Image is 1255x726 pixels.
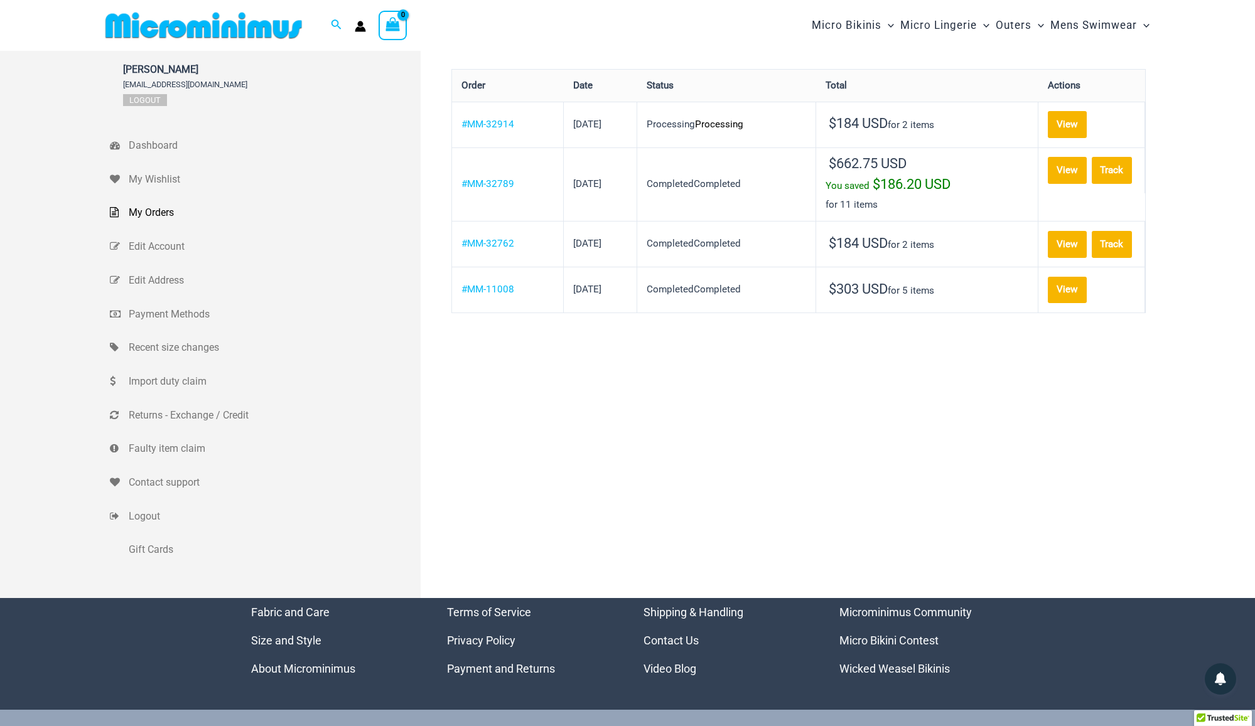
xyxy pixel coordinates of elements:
nav: Menu [839,598,1005,683]
nav: Site Navigation [807,4,1155,46]
aside: Footer Widget 1 [251,598,416,683]
aside: Footer Widget 2 [447,598,612,683]
a: Payment Methods [110,297,421,331]
span: My Orders [129,203,417,222]
nav: Menu [251,598,416,683]
span: Payment Methods [129,305,417,324]
span: 662.75 USD [829,156,907,171]
span: Total [826,80,847,91]
span: Mens Swimwear [1050,9,1137,41]
span: Micro Lingerie [900,9,977,41]
a: Dashboard [110,129,421,163]
a: View order MM-32914 [1048,111,1087,138]
a: Wicked Weasel Bikinis [839,662,950,675]
a: Payment and Returns [447,662,555,675]
a: My Wishlist [110,163,421,196]
a: View order number MM-32762 [461,238,514,249]
a: Track order number MM-32789 [1092,157,1133,184]
a: Micro BikinisMenu ToggleMenu Toggle [809,6,897,45]
aside: Footer Widget 4 [839,598,1005,683]
aside: Footer Widget 3 [644,598,809,683]
a: Microminimus Community [839,606,972,619]
nav: Menu [447,598,612,683]
span: Status [647,80,674,91]
a: View order MM-32762 [1048,231,1087,258]
span: Returns - Exchange / Credit [129,406,417,425]
a: My Orders [110,196,421,230]
span: $ [829,235,836,251]
span: Contact support [129,473,417,492]
span: Menu Toggle [977,9,989,41]
span: 184 USD [829,115,888,131]
span: Order [461,80,485,91]
span: Faulty item claim [129,439,417,458]
a: Logout [123,94,167,106]
nav: Menu [644,598,809,683]
td: Processing [637,102,816,147]
span: $ [873,176,880,192]
a: Logout [110,499,421,533]
a: Account icon link [355,21,366,32]
span: Recent size changes [129,338,417,357]
span: [PERSON_NAME] [123,63,247,75]
span: $ [829,115,836,131]
span: Menu Toggle [881,9,894,41]
td: for 11 items [816,147,1038,222]
a: View Shopping Cart, empty [379,11,407,40]
td: CompletedCompleted [637,147,816,222]
a: Faulty item claim [110,432,421,466]
a: View order number MM-32789 [461,178,514,190]
td: for 5 items [816,267,1038,312]
span: Gift Cards [129,540,417,559]
span: $ [829,156,836,171]
a: Contact support [110,466,421,499]
span: $ [829,281,836,297]
span: My Wishlist [129,170,417,189]
time: [DATE] [573,178,601,190]
time: [DATE] [573,238,601,249]
a: Edit Address [110,264,421,297]
a: Search icon link [331,18,342,33]
a: Privacy Policy [447,634,515,647]
a: Micro LingerieMenu ToggleMenu Toggle [897,6,993,45]
a: Fabric and Care [251,606,330,619]
a: View order number MM-11008 [461,284,514,295]
a: View order MM-32789 [1048,157,1087,184]
a: Terms of Service [447,606,531,619]
span: [EMAIL_ADDRESS][DOMAIN_NAME] [123,80,247,89]
span: Menu Toggle [1031,9,1044,41]
a: Shipping & Handling [644,606,743,619]
a: Recent size changes [110,331,421,365]
span: 186.20 USD [873,176,951,192]
a: View order number MM-32914 [461,119,514,130]
span: 303 USD [829,281,888,297]
div: You saved [826,175,1028,196]
span: Import duty claim [129,372,417,391]
span: Date [573,80,593,91]
span: Edit Address [129,271,417,290]
span: Micro Bikinis [812,9,881,41]
span: Logout [129,507,417,526]
td: CompletedCompleted [637,221,816,267]
a: Import duty claim [110,365,421,398]
span: Outers [996,9,1031,41]
a: Size and Style [251,634,321,647]
span: Menu Toggle [1137,9,1150,41]
a: Mens SwimwearMenu ToggleMenu Toggle [1047,6,1153,45]
time: [DATE] [573,284,601,295]
span: Actions [1048,80,1080,91]
mark: Processing [695,119,743,130]
span: 184 USD [829,235,888,251]
td: for 2 items [816,221,1038,267]
a: Returns - Exchange / Credit [110,398,421,432]
a: About Microminimus [251,662,355,675]
a: Contact Us [644,634,699,647]
a: Video Blog [644,662,696,675]
img: MM SHOP LOGO FLAT [100,11,307,40]
a: Micro Bikini Contest [839,634,939,647]
a: OutersMenu ToggleMenu Toggle [993,6,1047,45]
a: Track order number MM-32762 [1092,231,1133,258]
a: Edit Account [110,230,421,264]
a: View order MM-11008 [1048,277,1087,304]
time: [DATE] [573,119,601,130]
